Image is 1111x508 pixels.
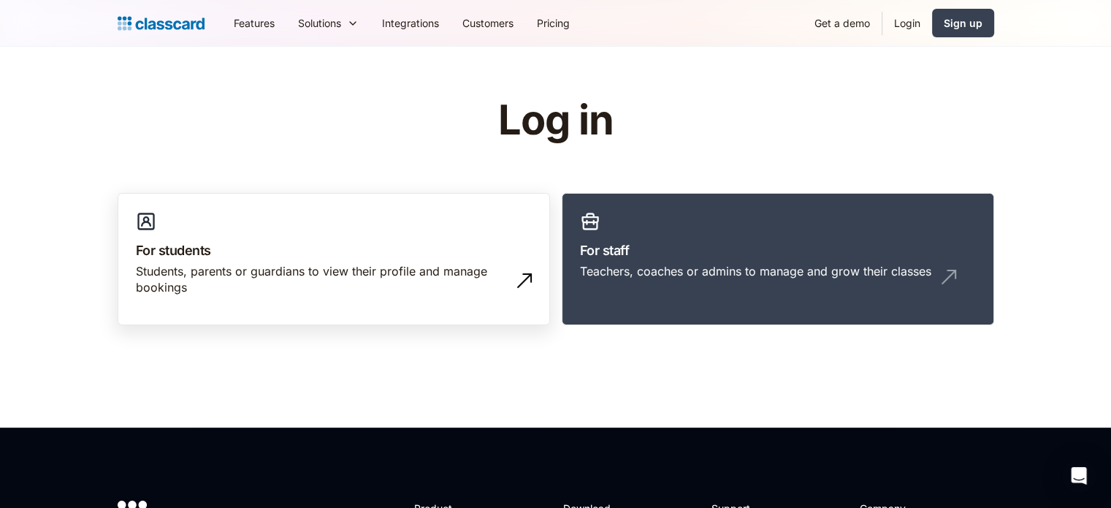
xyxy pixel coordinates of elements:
a: Integrations [370,7,451,39]
a: For staffTeachers, coaches or admins to manage and grow their classes [562,193,994,326]
h3: For staff [580,240,976,260]
h3: For students [136,240,532,260]
div: Solutions [298,15,341,31]
a: Pricing [525,7,581,39]
a: Sign up [932,9,994,37]
div: Sign up [944,15,982,31]
a: Logo [118,13,205,34]
a: Login [882,7,932,39]
div: Open Intercom Messenger [1061,458,1096,493]
a: For studentsStudents, parents or guardians to view their profile and manage bookings [118,193,550,326]
a: Get a demo [803,7,882,39]
div: Students, parents or guardians to view their profile and manage bookings [136,263,503,296]
a: Features [222,7,286,39]
h1: Log in [324,98,787,143]
a: Customers [451,7,525,39]
div: Teachers, coaches or admins to manage and grow their classes [580,263,931,279]
div: Solutions [286,7,370,39]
